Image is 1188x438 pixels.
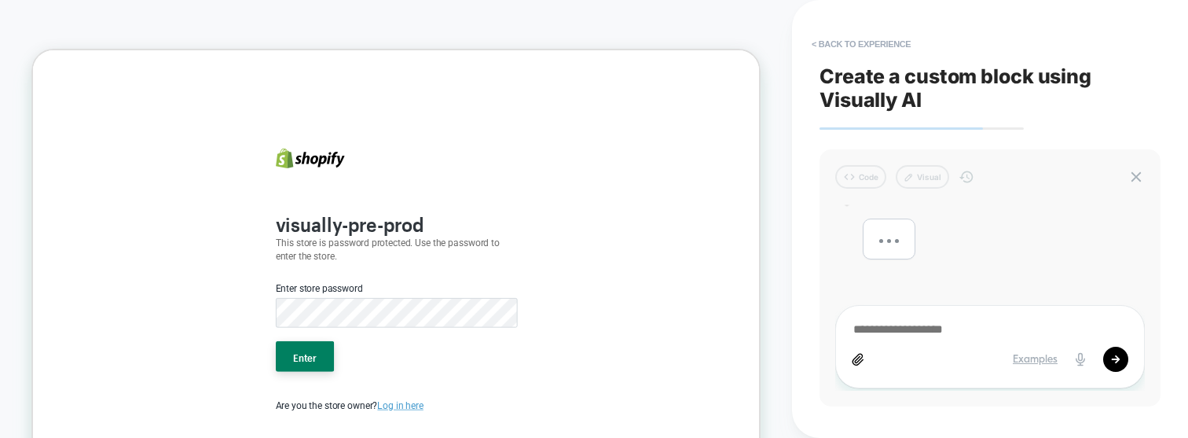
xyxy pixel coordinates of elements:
[1013,353,1058,366] div: Examples
[324,388,401,429] button: Enter
[324,248,646,283] p: This store is password protected. Use the password to enter the store.
[804,31,918,57] button: < Back to experience
[324,308,440,327] label: Enter store password
[324,209,522,248] b: visually-pre-prod
[819,64,1160,112] span: Create a custom block using Visually AI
